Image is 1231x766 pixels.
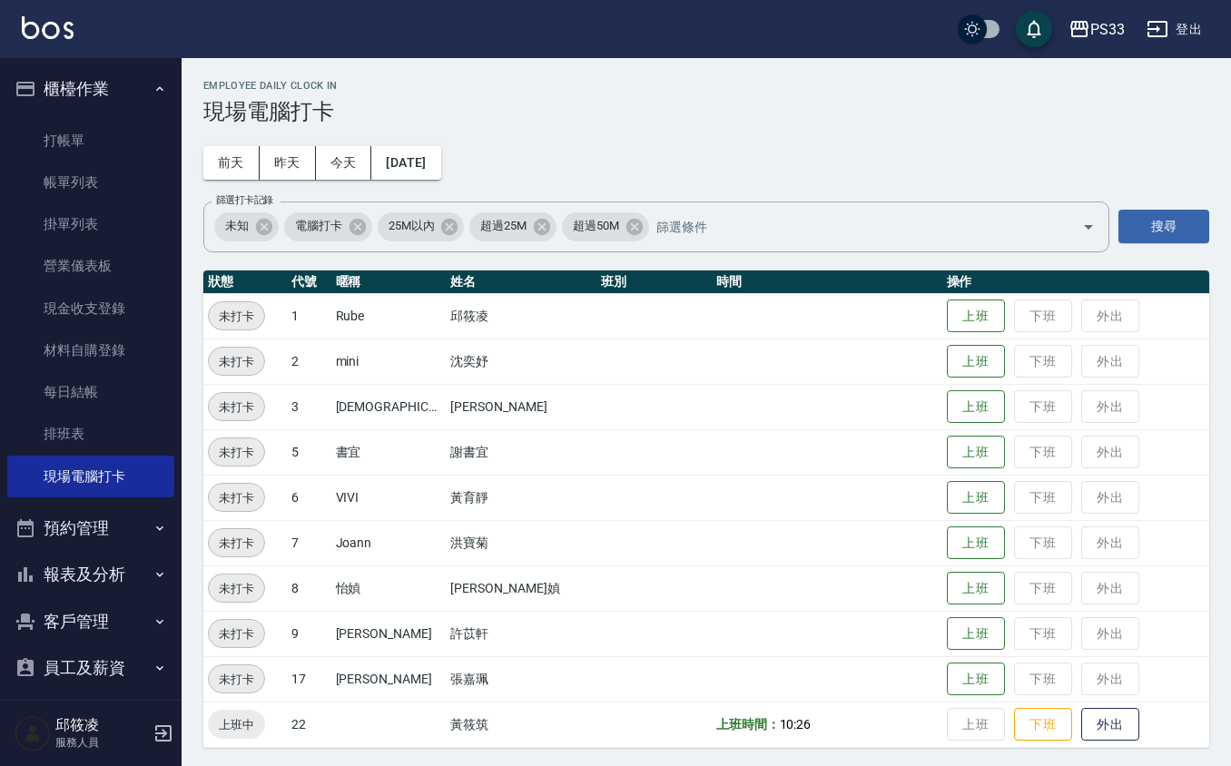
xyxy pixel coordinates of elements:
b: 上班時間： [716,717,780,732]
td: 9 [287,611,330,656]
span: 未打卡 [209,579,264,598]
td: 22 [287,702,330,747]
h2: Employee Daily Clock In [203,80,1209,92]
td: [DEMOGRAPHIC_DATA][PERSON_NAME] [331,384,447,429]
span: 超過50M [562,217,630,235]
button: 上班 [947,345,1005,378]
td: 邱筱凌 [446,293,596,339]
button: 上班 [947,572,1005,605]
a: 現場電腦打卡 [7,456,174,497]
button: 上班 [947,481,1005,515]
td: mini [331,339,447,384]
td: 黃育靜 [446,475,596,520]
button: 櫃檯作業 [7,65,174,113]
td: [PERSON_NAME] [331,611,447,656]
td: 洪寶菊 [446,520,596,565]
span: 未打卡 [209,624,264,643]
td: 1 [287,293,330,339]
th: 操作 [942,270,1209,294]
td: [PERSON_NAME]媜 [446,565,596,611]
td: 許苡軒 [446,611,596,656]
td: 書宜 [331,429,447,475]
span: 電腦打卡 [284,217,353,235]
button: 上班 [947,390,1005,424]
a: 帳單列表 [7,162,174,203]
td: 8 [287,565,330,611]
th: 姓名 [446,270,596,294]
div: 超過50M [562,212,649,241]
div: 未知 [214,212,279,241]
button: 下班 [1014,708,1072,741]
button: 上班 [947,300,1005,333]
span: 10:26 [780,717,812,732]
button: 搜尋 [1118,210,1209,243]
td: 6 [287,475,330,520]
button: 客戶管理 [7,598,174,645]
a: 材料自購登錄 [7,329,174,371]
button: PS33 [1061,11,1132,48]
td: VIVI [331,475,447,520]
h5: 邱筱凌 [55,716,148,734]
button: 上班 [947,663,1005,696]
button: [DATE] [371,146,440,180]
p: 服務人員 [55,734,148,751]
button: 外出 [1081,708,1139,741]
td: 3 [287,384,330,429]
span: 25M以內 [378,217,446,235]
a: 現金收支登錄 [7,288,174,329]
button: 預約管理 [7,505,174,552]
div: PS33 [1090,18,1125,41]
div: 超過25M [469,212,556,241]
td: [PERSON_NAME] [446,384,596,429]
button: save [1016,11,1052,47]
td: 17 [287,656,330,702]
span: 未知 [214,217,260,235]
th: 時間 [712,270,942,294]
a: 營業儀表板 [7,245,174,287]
span: 超過25M [469,217,537,235]
button: 上班 [947,617,1005,651]
span: 未打卡 [209,670,264,689]
td: Joann [331,520,447,565]
span: 未打卡 [209,488,264,507]
td: 7 [287,520,330,565]
a: 排班表 [7,413,174,455]
th: 班別 [596,270,712,294]
button: 昨天 [260,146,316,180]
span: 未打卡 [209,534,264,553]
td: Rube [331,293,447,339]
span: 未打卡 [209,307,264,326]
th: 暱稱 [331,270,447,294]
td: 怡媜 [331,565,447,611]
td: 謝書宜 [446,429,596,475]
input: 篩選條件 [652,211,1050,242]
button: 上班 [947,436,1005,469]
a: 打帳單 [7,120,174,162]
span: 未打卡 [209,352,264,371]
button: 今天 [316,146,372,180]
h3: 現場電腦打卡 [203,99,1209,124]
button: 前天 [203,146,260,180]
button: 員工及薪資 [7,644,174,692]
div: 電腦打卡 [284,212,372,241]
span: 未打卡 [209,398,264,417]
td: 黃筱筑 [446,702,596,747]
td: 2 [287,339,330,384]
button: 上班 [947,526,1005,560]
label: 篩選打卡記錄 [216,193,273,207]
img: Person [15,715,51,751]
span: 未打卡 [209,443,264,462]
button: 登出 [1139,13,1209,46]
button: 報表及分析 [7,551,174,598]
th: 代號 [287,270,330,294]
td: 沈奕妤 [446,339,596,384]
img: Logo [22,16,74,39]
button: Open [1074,212,1103,241]
td: [PERSON_NAME] [331,656,447,702]
td: 張嘉珮 [446,656,596,702]
th: 狀態 [203,270,287,294]
a: 每日結帳 [7,371,174,413]
div: 25M以內 [378,212,465,241]
td: 5 [287,429,330,475]
span: 上班中 [208,715,265,734]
